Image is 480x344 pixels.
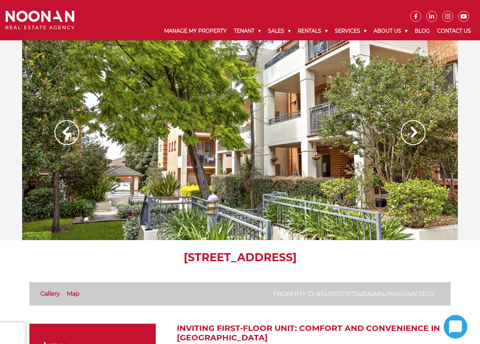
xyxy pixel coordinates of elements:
a: Tenant [230,22,264,40]
p: Property ID: b34001273f734b35ab439414d4ae5ed3 [273,290,434,299]
a: Contact Us [434,22,475,40]
img: Noonan Real Estate Agency [5,11,74,30]
a: Manage My Property [160,22,230,40]
img: Arrow slider [54,120,79,145]
a: About Us [370,22,411,40]
a: Services [331,22,370,40]
a: Blog [411,22,434,40]
h2: Inviting First-Floor Unit: Comfort and Convenience in [GEOGRAPHIC_DATA] [177,324,451,343]
a: Rentals [294,22,331,40]
img: Arrow slider [401,120,426,145]
h1: [STREET_ADDRESS] [29,251,451,264]
a: Sales [264,22,294,40]
a: Gallery [40,290,60,297]
a: Map [67,290,80,297]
